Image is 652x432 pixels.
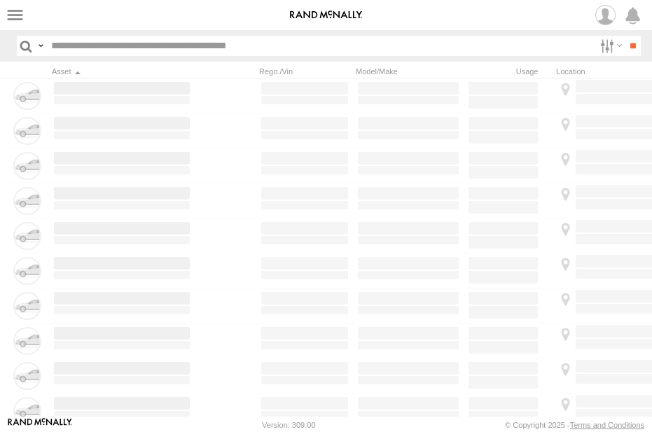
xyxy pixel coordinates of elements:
[505,421,644,429] div: © Copyright 2025 -
[595,36,625,56] label: Search Filter Options
[52,67,192,76] div: Click to Sort
[35,36,46,56] label: Search Query
[290,11,363,20] img: rand-logo.svg
[466,67,550,76] div: Usage
[259,67,350,76] div: Rego./Vin
[570,421,644,429] a: Terms and Conditions
[262,421,315,429] div: Version: 309.00
[8,418,72,432] a: Visit our Website
[356,67,461,76] div: Model/Make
